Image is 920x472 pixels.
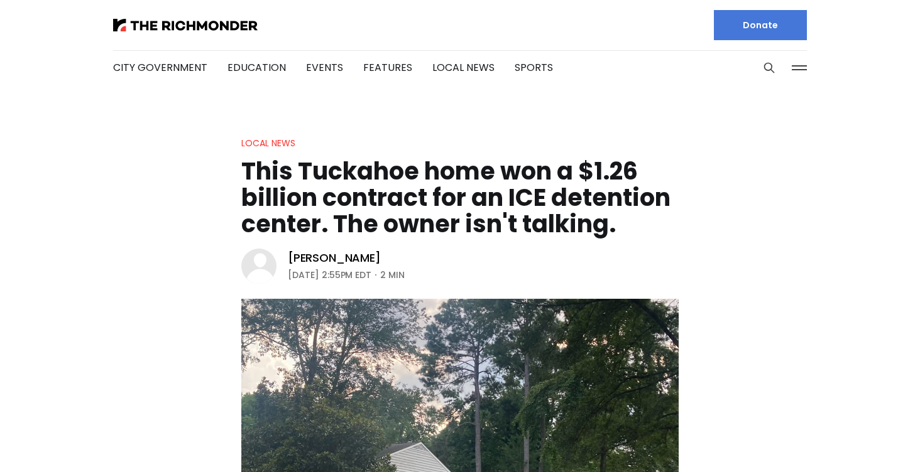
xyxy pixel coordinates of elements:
a: Events [306,60,343,75]
span: 2 min [380,267,405,282]
iframe: portal-trigger [813,410,920,472]
a: Local News [241,137,295,149]
a: City Government [113,60,207,75]
a: [PERSON_NAME] [288,250,381,265]
button: Search this site [760,58,779,77]
h1: This Tuckahoe home won a $1.26 billion contract for an ICE detention center. The owner isn't talk... [241,158,679,237]
a: Donate [714,10,807,40]
img: The Richmonder [113,19,258,31]
a: Education [227,60,286,75]
a: Local News [432,60,495,75]
time: [DATE] 2:55PM EDT [288,267,371,282]
a: Sports [515,60,553,75]
a: Features [363,60,412,75]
